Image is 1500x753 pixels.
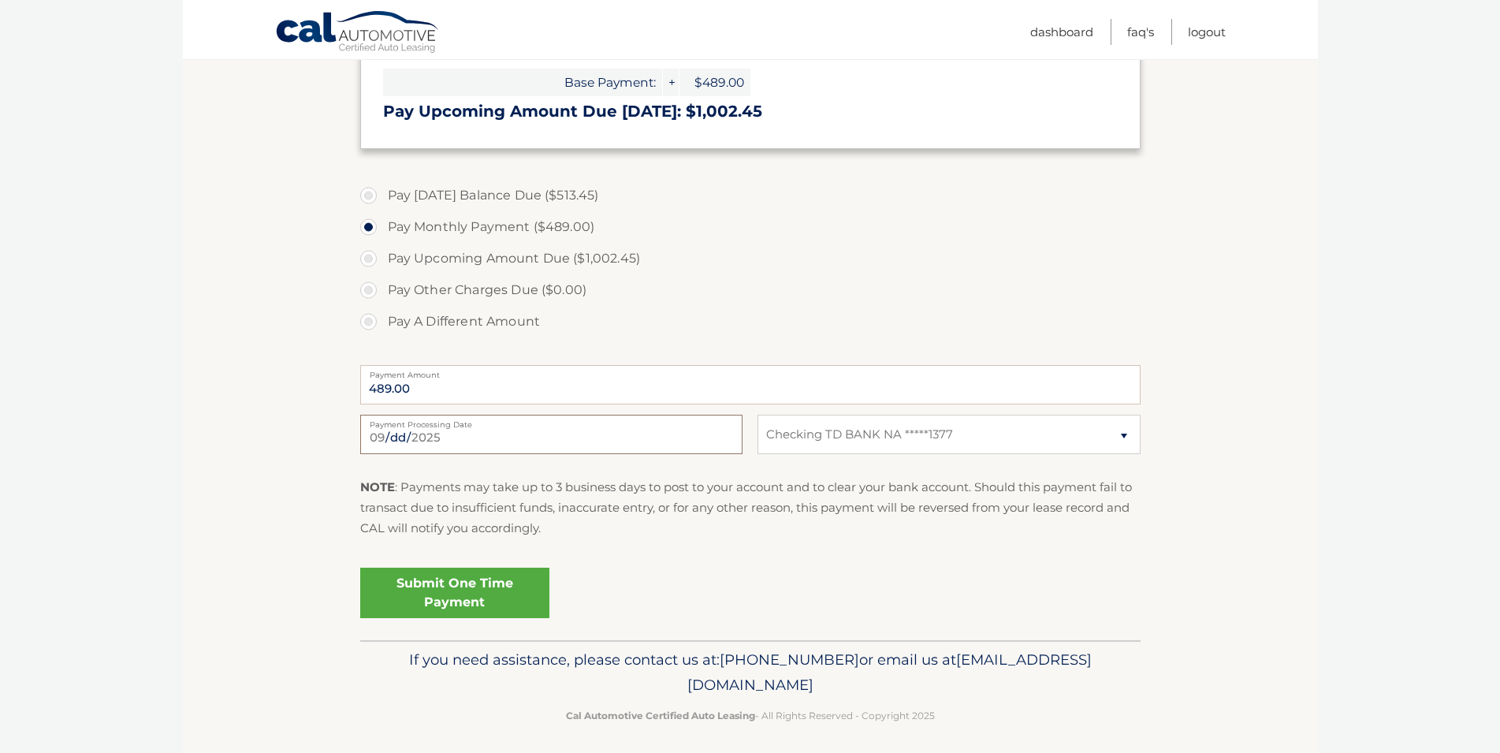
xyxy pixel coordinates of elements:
a: Dashboard [1030,19,1093,45]
a: Submit One Time Payment [360,568,549,618]
strong: Cal Automotive Certified Auto Leasing [566,710,755,721]
p: : Payments may take up to 3 business days to post to your account and to clear your bank account.... [360,477,1141,539]
label: Payment Amount [360,365,1141,378]
span: + [663,69,679,96]
label: Pay A Different Amount [360,306,1141,337]
label: Pay [DATE] Balance Due ($513.45) [360,180,1141,211]
a: Cal Automotive [275,10,441,56]
span: $489.00 [679,69,750,96]
label: Pay Monthly Payment ($489.00) [360,211,1141,243]
input: Payment Date [360,415,743,454]
label: Pay Other Charges Due ($0.00) [360,274,1141,306]
span: [EMAIL_ADDRESS][DOMAIN_NAME] [687,650,1092,694]
a: Logout [1188,19,1226,45]
strong: NOTE [360,479,395,494]
a: FAQ's [1127,19,1154,45]
p: - All Rights Reserved - Copyright 2025 [370,707,1130,724]
h3: Pay Upcoming Amount Due [DATE]: $1,002.45 [383,102,1118,121]
span: Base Payment: [383,69,662,96]
input: Payment Amount [360,365,1141,404]
label: Payment Processing Date [360,415,743,427]
label: Pay Upcoming Amount Due ($1,002.45) [360,243,1141,274]
span: [PHONE_NUMBER] [720,650,859,669]
p: If you need assistance, please contact us at: or email us at [370,647,1130,698]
